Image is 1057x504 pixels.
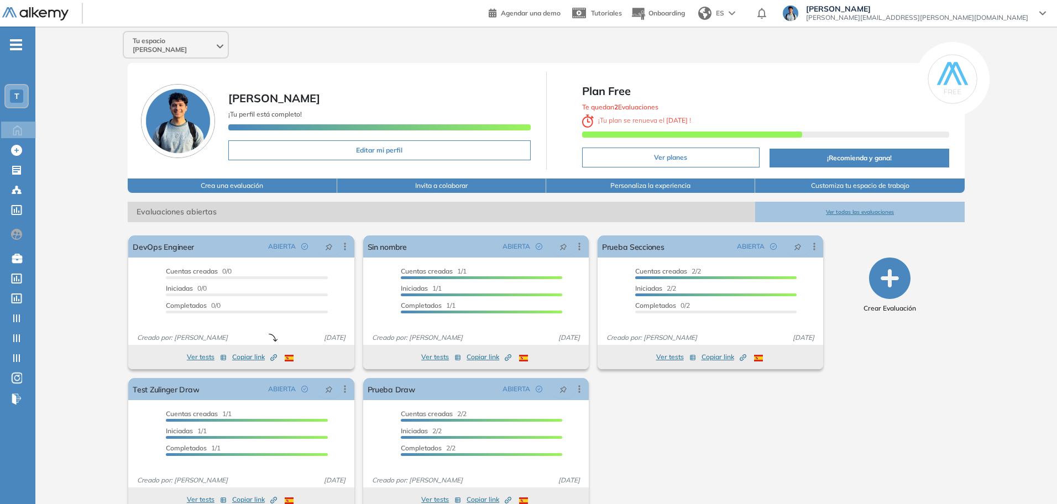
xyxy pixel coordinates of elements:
[166,284,193,292] span: Iniciadas
[536,243,542,250] span: check-circle
[228,110,302,118] span: ¡Tu perfil está completo!
[401,301,442,309] span: Completados
[582,103,658,111] span: Te quedan Evaluaciones
[133,235,194,258] a: DevOps Engineer
[268,384,296,394] span: ABIERTA
[635,267,701,275] span: 2/2
[401,444,456,452] span: 2/2
[320,333,350,343] span: [DATE]
[228,91,320,105] span: [PERSON_NAME]
[635,301,690,309] span: 0/2
[501,9,561,17] span: Agendar una demo
[128,202,755,222] span: Evaluaciones abiertas
[166,410,218,418] span: Cuentas creadas
[325,242,333,251] span: pushpin
[2,7,69,21] img: Logo
[559,242,567,251] span: pushpin
[602,333,702,343] span: Creado por: [PERSON_NAME]
[551,238,575,255] button: pushpin
[401,267,453,275] span: Cuentas creadas
[729,11,735,15] img: arrow
[519,497,528,504] img: ESP
[401,267,467,275] span: 1/1
[317,238,341,255] button: pushpin
[368,333,467,343] span: Creado por: [PERSON_NAME]
[794,242,802,251] span: pushpin
[320,475,350,485] span: [DATE]
[582,116,692,124] span: ¡ Tu plan se renueva el !
[166,444,207,452] span: Completados
[503,242,530,251] span: ABIERTA
[285,497,294,504] img: ESP
[166,301,221,309] span: 0/0
[467,350,511,364] button: Copiar link
[133,36,214,54] span: Tu espacio [PERSON_NAME]
[656,350,696,364] button: Ver tests
[1002,451,1057,504] div: Widget de chat
[864,258,916,313] button: Crear Evaluación
[133,378,199,400] a: Test Zulinger Draw
[591,9,622,17] span: Tutoriales
[554,333,584,343] span: [DATE]
[614,103,618,111] b: 2
[166,267,218,275] span: Cuentas creadas
[166,410,232,418] span: 1/1
[141,84,215,158] img: Foto de perfil
[317,380,341,398] button: pushpin
[337,179,546,193] button: Invita a colaborar
[635,284,662,292] span: Iniciadas
[133,333,232,343] span: Creado por: [PERSON_NAME]
[582,114,594,128] img: clock-svg
[166,284,207,292] span: 0/0
[401,284,442,292] span: 1/1
[546,179,755,193] button: Personaliza la experiencia
[401,410,467,418] span: 2/2
[401,427,428,435] span: Iniciadas
[401,301,456,309] span: 1/1
[702,350,746,364] button: Copiar link
[503,384,530,394] span: ABIERTA
[10,44,22,46] i: -
[664,116,689,124] b: [DATE]
[301,386,308,392] span: check-circle
[635,284,676,292] span: 2/2
[166,427,193,435] span: Iniciadas
[368,378,415,400] a: Prueba Draw
[786,238,810,255] button: pushpin
[489,6,561,19] a: Agendar una demo
[551,380,575,398] button: pushpin
[716,8,724,18] span: ES
[421,350,461,364] button: Ver tests
[755,202,964,222] button: Ver todas las evaluaciones
[401,410,453,418] span: Cuentas creadas
[770,149,949,167] button: ¡Recomienda y gana!
[635,267,687,275] span: Cuentas creadas
[806,4,1028,13] span: [PERSON_NAME]
[14,92,19,101] span: T
[602,235,664,258] a: Prueba Secciones
[702,352,746,362] span: Copiar link
[401,444,442,452] span: Completados
[133,475,232,485] span: Creado por: [PERSON_NAME]
[582,148,760,167] button: Ver planes
[806,13,1028,22] span: [PERSON_NAME][EMAIL_ADDRESS][PERSON_NAME][DOMAIN_NAME]
[187,350,227,364] button: Ver tests
[754,355,763,361] img: ESP
[648,9,685,17] span: Onboarding
[559,385,567,393] span: pushpin
[519,355,528,361] img: ESP
[737,242,765,251] span: ABIERTA
[582,83,949,99] span: Plan Free
[698,7,711,20] img: world
[285,355,294,361] img: ESP
[232,352,277,362] span: Copiar link
[166,301,207,309] span: Completados
[325,385,333,393] span: pushpin
[232,350,277,364] button: Copiar link
[631,2,685,25] button: Onboarding
[770,243,777,250] span: check-circle
[401,284,428,292] span: Iniciadas
[166,267,232,275] span: 0/0
[788,333,819,343] span: [DATE]
[755,179,964,193] button: Customiza tu espacio de trabajo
